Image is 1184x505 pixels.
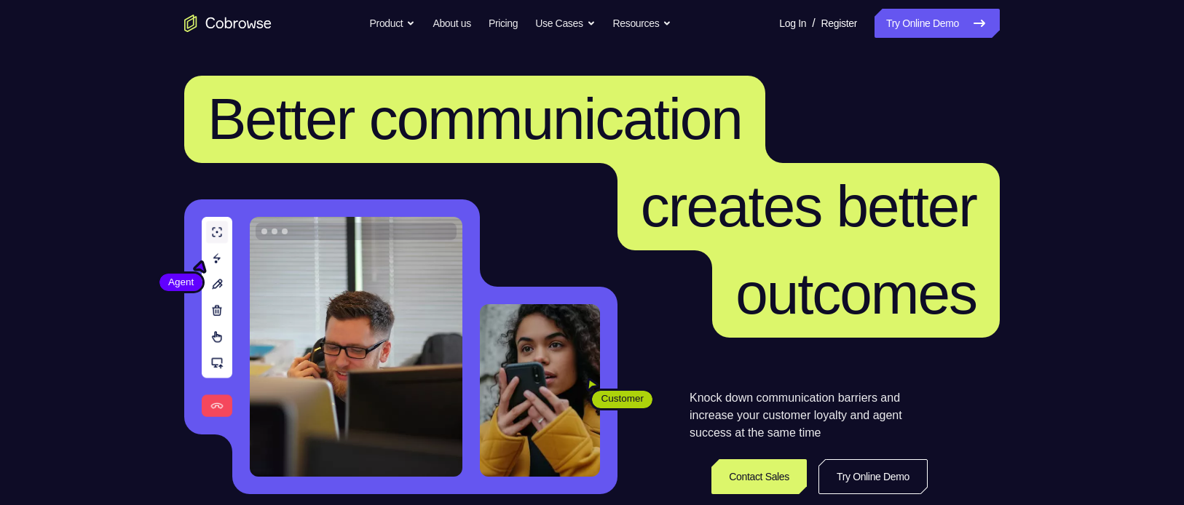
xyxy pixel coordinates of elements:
a: About us [433,9,470,38]
a: Try Online Demo [818,459,928,494]
a: Log In [779,9,806,38]
span: Better communication [208,87,742,151]
span: creates better [641,174,976,239]
img: A customer holding their phone [480,304,600,477]
span: / [812,15,815,32]
a: Contact Sales [711,459,807,494]
a: Go to the home page [184,15,272,32]
button: Resources [613,9,672,38]
a: Register [821,9,857,38]
a: Pricing [489,9,518,38]
a: Try Online Demo [875,9,1000,38]
p: Knock down communication barriers and increase your customer loyalty and agent success at the sam... [690,389,928,442]
button: Product [370,9,416,38]
button: Use Cases [535,9,595,38]
span: outcomes [735,261,976,326]
img: A customer support agent talking on the phone [250,217,462,477]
